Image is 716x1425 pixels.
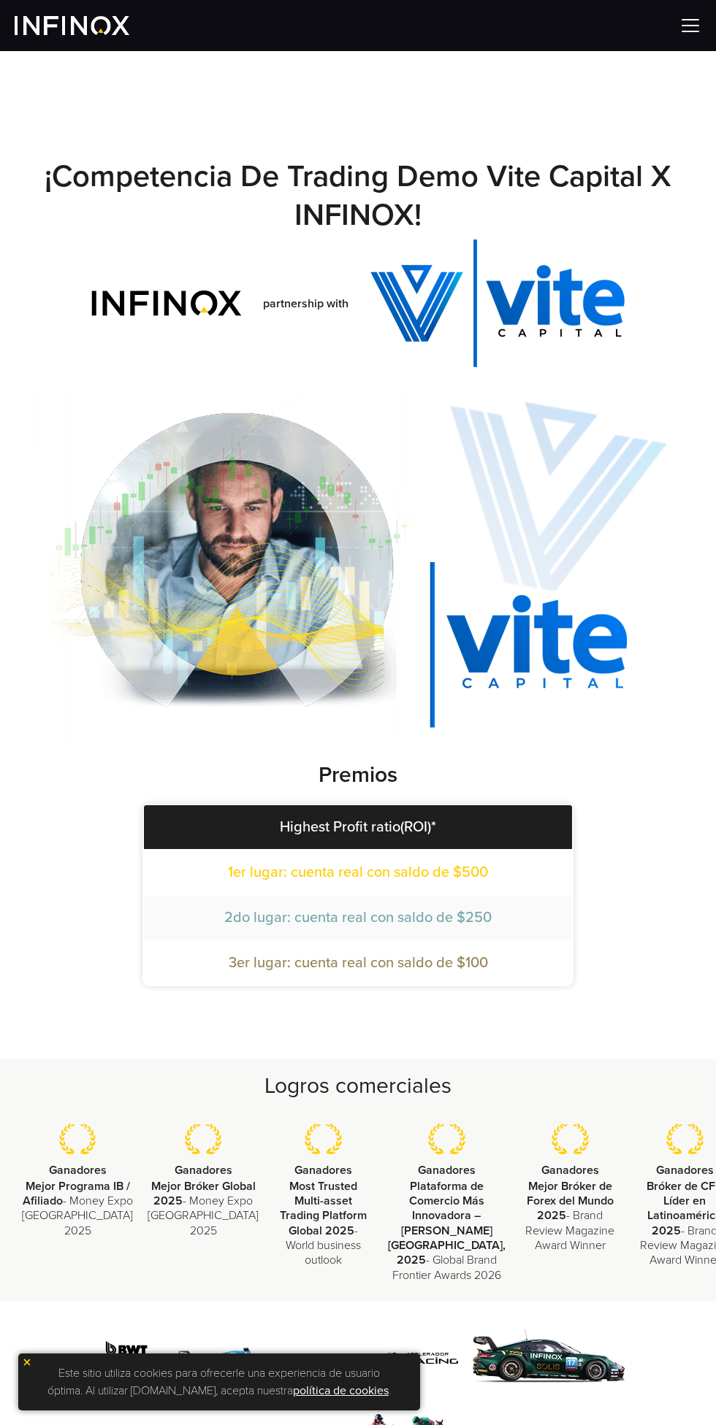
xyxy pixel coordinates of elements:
p: Este sitio utiliza cookies para ofrecerle una experiencia de usuario óptima. Al utilizar [DOMAIN_... [26,1361,413,1403]
p: - Money Expo [GEOGRAPHIC_DATA] 2025 [22,1179,133,1238]
strong: Mejor Bróker Global 2025 [151,1179,256,1208]
a: política de cookies [293,1383,389,1398]
p: - Money Expo [GEOGRAPHIC_DATA] 2025 [148,1179,259,1238]
strong: Ganadores [656,1163,714,1178]
span: 3er lugar: cuenta real con saldo de $100 [229,954,488,972]
span: 1er lugar: cuenta real con saldo de $500 [228,864,488,881]
strong: Ganadores [541,1163,599,1178]
strong: Mejor Bróker de Forex del Mundo 2025 [527,1179,614,1224]
p: - World business outlook [273,1179,373,1268]
span: 2do lugar: cuenta real con saldo de $250 [224,909,492,926]
p: - Global Brand Frontier Awards 2026 [388,1179,506,1283]
h2: Logros comerciales [15,1071,701,1102]
strong: Ganadores [294,1163,352,1178]
strong: Ganadores [49,1163,107,1178]
strong: Plataforma de Comercio Más Innovadora – [PERSON_NAME][GEOGRAPHIC_DATA], 2025 [388,1179,506,1268]
strong: Ganadores [418,1163,476,1178]
span: partnership with [263,295,349,312]
img: yellow close icon [22,1357,32,1367]
p: - Brand Review Magazine Award Winner [520,1179,620,1253]
strong: Most Trusted Multi-asset Trading Platform Global 2025 [280,1179,367,1238]
small: ¡Competencia de Trading Demo Vite Capital x INFINOX! [45,158,671,234]
strong: Premios [319,761,397,788]
th: Highest Profit ratio(ROI)* [144,805,572,849]
strong: Mejor Programa IB / Afiliado [23,1179,130,1208]
strong: Ganadores [175,1163,232,1178]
